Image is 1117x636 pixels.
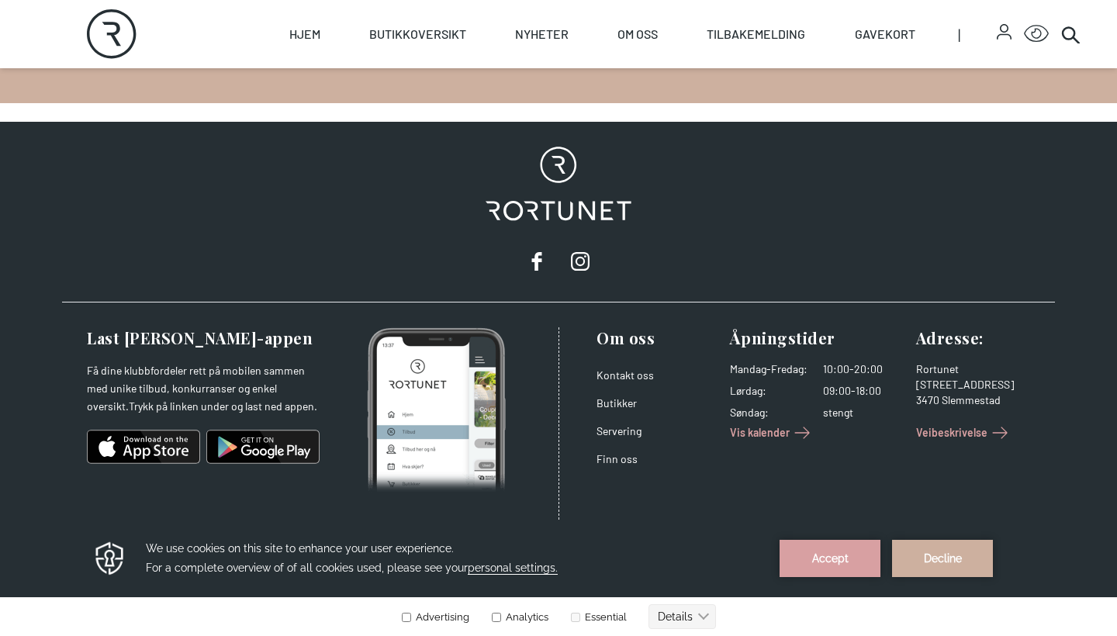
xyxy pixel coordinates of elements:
h3: Åpningstider [730,327,904,349]
span: 3470 [916,393,939,406]
img: ios [87,428,200,465]
a: Finn oss [597,452,638,465]
p: Få dine klubbfordeler rett på mobilen sammen med unike tilbud, konkurranser og enkel oversikt.Try... [87,361,320,416]
dd: stengt [823,405,904,420]
a: Butikker [597,396,637,410]
a: Veibeskrivelse [916,420,1012,445]
span: personal settings. [468,44,558,57]
h3: We use cookies on this site to enhance your user experience. For a complete overview of of all co... [146,22,760,60]
img: Photo of mobile app home screen [367,327,506,493]
h3: Last [PERSON_NAME]-appen [87,327,320,349]
h3: Adresse : [916,327,1037,349]
button: Accept [780,22,880,60]
img: Privacy reminder [93,22,126,60]
button: Details [648,87,716,112]
label: Advertising [401,94,469,105]
a: instagram [565,246,596,277]
dd: 09:00-18:00 [823,383,904,399]
a: Vis kalender [730,420,814,445]
label: Analytics [489,94,548,105]
button: Decline [892,22,993,60]
input: Analytics [492,95,501,105]
span: Vis kalender [730,424,790,441]
input: Advertising [402,95,411,105]
input: Essential [571,95,580,105]
a: Servering [597,424,641,437]
div: Rortunet [916,361,1037,377]
dd: 10:00-20:00 [823,361,904,377]
h3: Om oss [597,327,718,349]
span: Veibeskrivelse [916,424,987,441]
dt: Lørdag : [730,383,807,399]
button: Open Accessibility Menu [1024,22,1049,47]
dt: Søndag : [730,405,807,420]
img: android [206,428,320,465]
label: Essential [568,94,627,105]
a: Kontakt oss [597,368,654,382]
a: facebook [521,246,552,277]
dt: Mandag - Fredag : [730,361,807,377]
span: Slemmestad [942,393,1001,406]
div: [STREET_ADDRESS] [916,377,1037,392]
text: Details [658,93,693,105]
